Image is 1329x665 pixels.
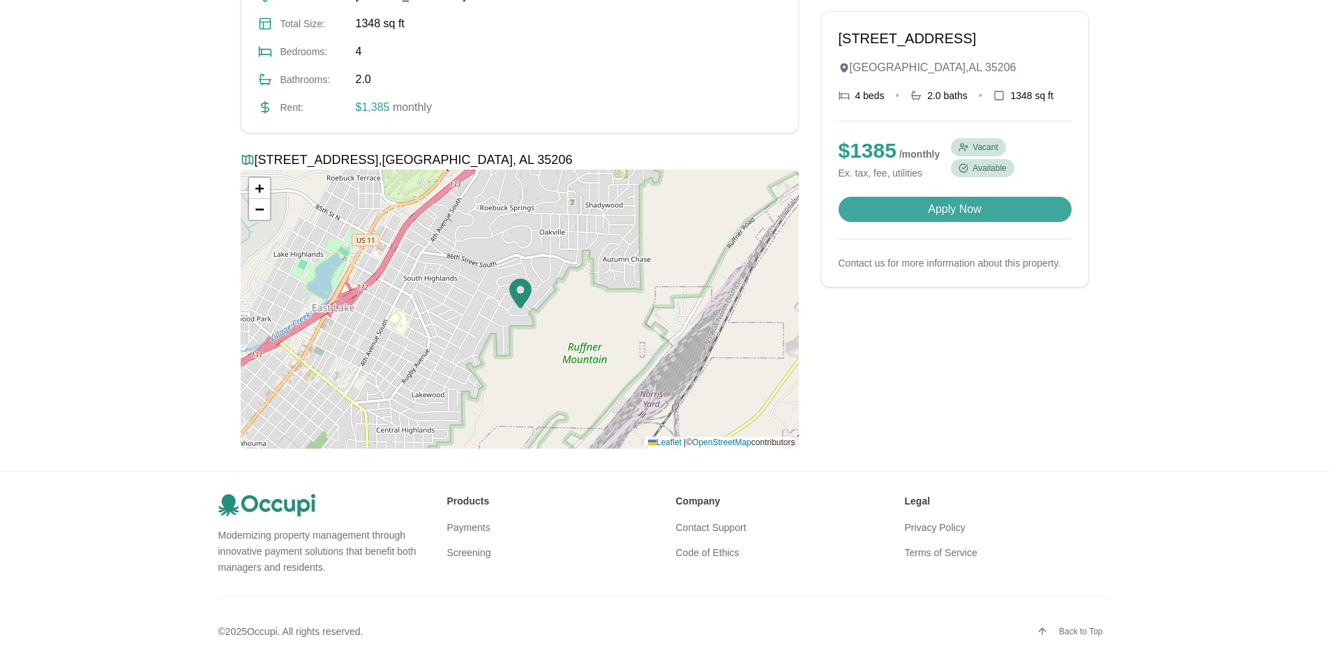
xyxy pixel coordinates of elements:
[218,528,425,575] p: Modernizing property management through innovative payment solutions that benefit both managers a...
[447,522,490,533] a: Payments
[1028,620,1111,643] button: Back to Top
[692,438,751,447] a: OpenStreetMap
[973,163,1006,174] span: Available
[839,138,940,163] p: $ 1385
[249,178,270,199] a: Zoom in
[839,256,1072,270] p: Contact us for more information about this property.
[1010,89,1053,103] span: 1348 sq ft
[676,547,739,558] a: Code of Ethics
[973,142,998,153] span: Vacant
[280,17,347,31] span: Total Size :
[855,89,885,103] span: 4 beds
[648,438,682,447] a: Leaflet
[356,101,390,113] span: $1,385
[645,437,799,449] div: © contributors
[979,87,983,104] div: •
[447,494,654,508] h3: Products
[684,438,686,447] span: |
[850,59,1016,76] span: [GEOGRAPHIC_DATA] , AL 35206
[447,547,491,558] a: Screening
[509,278,532,309] img: Marker
[255,179,264,197] span: +
[356,71,371,88] span: 2.0
[905,519,1111,561] nav: Legal navigation
[389,101,431,113] span: monthly
[839,29,1072,48] h1: [STREET_ADDRESS]
[905,522,966,533] a: Privacy Policy
[676,522,746,533] a: Contact Support
[280,73,347,87] span: Bathrooms :
[356,15,405,32] span: 1348 sq ft
[905,494,1111,508] h3: Legal
[676,494,883,508] h3: Company
[905,547,977,558] a: Terms of Service
[447,519,654,561] nav: Products navigation
[218,625,363,638] p: © 2025 Occupi. All rights reserved.
[280,100,347,114] span: Rent :
[356,43,362,60] span: 4
[249,199,270,220] a: Zoom out
[676,519,883,561] nav: Company navigation
[896,87,900,104] div: •
[241,150,799,170] h3: [STREET_ADDRESS] , [GEOGRAPHIC_DATA] , AL 35206
[839,166,940,180] small: Ex. tax, fee, utilities
[255,200,264,218] span: −
[839,197,1072,222] button: Apply Now
[899,149,940,160] span: / monthly
[927,89,968,103] span: 2.0 baths
[280,45,347,59] span: Bedrooms :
